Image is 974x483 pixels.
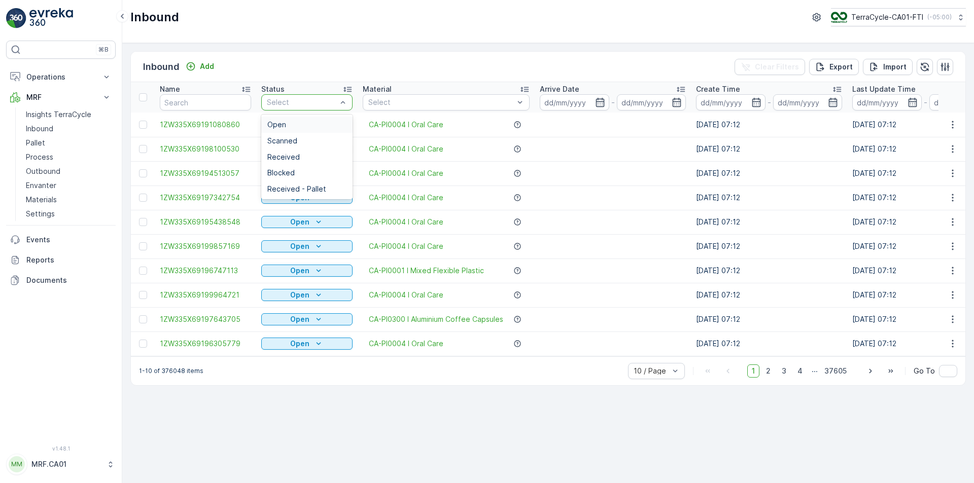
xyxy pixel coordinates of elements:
td: [DATE] 07:12 [691,210,847,234]
div: Toggle Row Selected [139,121,147,129]
div: Toggle Row Selected [139,242,147,250]
input: dd/mm/yyyy [852,94,922,110]
a: Inbound [22,122,116,136]
a: CA-PI0004 I Oral Care [369,339,443,349]
p: Clear Filters [755,62,799,72]
button: Export [809,59,859,75]
p: Open [290,290,309,300]
span: 1ZW335X69197643705 [160,314,251,324]
a: 1ZW335X69198100530 [160,144,251,154]
a: Settings [22,207,116,221]
span: Go To [914,366,935,376]
a: 1ZW335X69199857169 [160,241,251,251]
p: ( -05:00 ) [927,13,952,21]
td: [DATE] 07:12 [691,307,847,331]
p: ... [812,364,818,378]
button: Import [863,59,913,75]
p: Reports [26,255,112,265]
div: Toggle Row Selected [139,194,147,202]
td: [DATE] 07:12 [691,161,847,185]
p: Open [290,241,309,251]
div: Toggle Row Selected [139,267,147,275]
td: [DATE] 07:12 [691,185,847,210]
span: CA-PI0004 I Oral Care [369,193,443,203]
a: 1ZW335X69191080860 [160,120,251,130]
button: Open [261,289,353,301]
p: Inbound [143,60,180,74]
button: Open [261,216,353,228]
p: Select [368,97,514,107]
p: Settings [26,209,55,219]
input: dd/mm/yyyy [617,94,686,110]
span: 4 [793,364,807,378]
a: CA-PI0004 I Oral Care [369,290,443,300]
td: [DATE] 07:12 [691,137,847,161]
span: 37605 [820,364,851,378]
span: 1 [747,364,759,378]
td: [DATE] 07:12 [691,258,847,283]
input: dd/mm/yyyy [696,94,766,110]
p: Operations [26,72,95,82]
p: Materials [26,195,57,205]
p: Name [160,84,180,94]
span: Received [267,153,300,161]
input: dd/mm/yyyy [773,94,843,110]
p: Export [829,62,853,72]
a: 1ZW335X69194513057 [160,168,251,178]
div: Toggle Row Selected [139,169,147,177]
button: Open [261,240,353,252]
a: CA-PI0001 I Mixed Flexible Plastic [369,266,484,276]
p: Status [261,84,285,94]
a: 1ZW335X69195438548 [160,217,251,227]
p: Open [290,266,309,276]
p: Select [267,97,337,107]
p: ⌘B [98,46,109,54]
span: 2 [761,364,775,378]
button: Add [182,60,218,72]
td: [DATE] 07:12 [691,283,847,307]
p: MRF.CA01 [31,459,101,469]
a: CA-PI0004 I Oral Care [369,144,443,154]
div: Toggle Row Selected [139,145,147,153]
p: MRF [26,92,95,102]
span: Received - Pallet [267,185,326,193]
td: [DATE] 07:12 [691,113,847,137]
p: Open [290,217,309,227]
a: 1ZW335X69199964721 [160,290,251,300]
p: Documents [26,275,112,285]
p: Process [26,152,53,162]
p: Events [26,235,112,245]
p: Envanter [26,180,56,191]
p: Open [290,314,309,324]
button: MMMRF.CA01 [6,454,116,475]
a: Envanter [22,178,116,193]
span: Blocked [267,169,295,177]
p: Outbound [26,166,60,176]
a: CA-PI0004 I Oral Care [369,217,443,227]
span: 1ZW335X69197342754 [160,193,251,203]
p: 1-10 of 376048 items [139,367,203,375]
span: Scanned [267,137,297,145]
img: logo [6,8,26,28]
a: CA-PI0004 I Oral Care [369,120,443,130]
a: Outbound [22,164,116,178]
div: Toggle Row Selected [139,340,147,348]
a: CA-PI0004 I Oral Care [369,168,443,178]
div: Toggle Row Selected [139,291,147,299]
a: 1ZW335X69196305779 [160,339,251,349]
p: - [768,96,771,108]
a: 1ZW335X69196747113 [160,266,251,276]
